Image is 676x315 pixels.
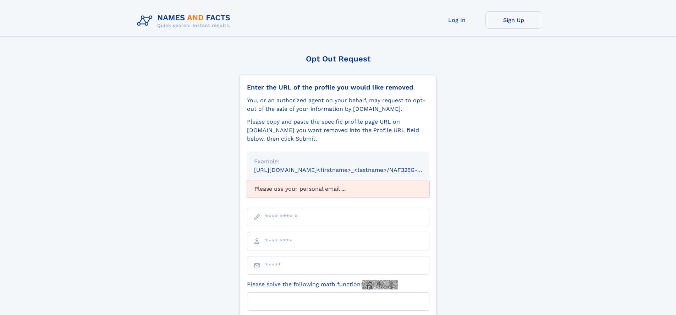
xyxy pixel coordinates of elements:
a: Sign Up [485,11,542,29]
div: Please copy and paste the specific profile page URL on [DOMAIN_NAME] you want removed into the Pr... [247,118,429,143]
div: Please use your personal email ... [247,180,429,198]
div: You, or an authorized agent on your behalf, may request to opt-out of the sale of your informatio... [247,96,429,113]
div: Opt Out Request [240,54,437,63]
label: Please solve the following math function: [247,280,398,289]
a: Log In [429,11,485,29]
small: [URL][DOMAIN_NAME]<firstname>_<lastname>/NAF325G-xxxxxxxx [254,167,443,173]
img: Logo Names and Facts [134,11,236,31]
div: Example: [254,157,422,166]
div: Enter the URL of the profile you would like removed [247,83,429,91]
